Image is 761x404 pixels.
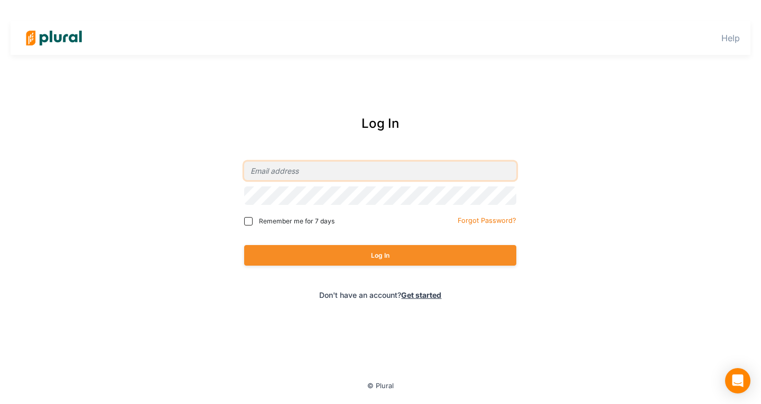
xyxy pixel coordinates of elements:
div: Log In [199,114,562,133]
div: Open Intercom Messenger [725,368,750,393]
a: Get started [401,290,441,299]
span: Remember me for 7 days [259,217,335,226]
input: Email address [244,162,516,180]
a: Help [721,33,740,43]
input: Remember me for 7 days [244,217,253,226]
small: © Plural [367,382,394,390]
img: Logo for Plural [17,20,91,57]
div: Don't have an account? [199,289,562,300]
a: Forgot Password? [458,214,516,225]
small: Forgot Password? [458,217,516,224]
button: Log In [244,245,516,266]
